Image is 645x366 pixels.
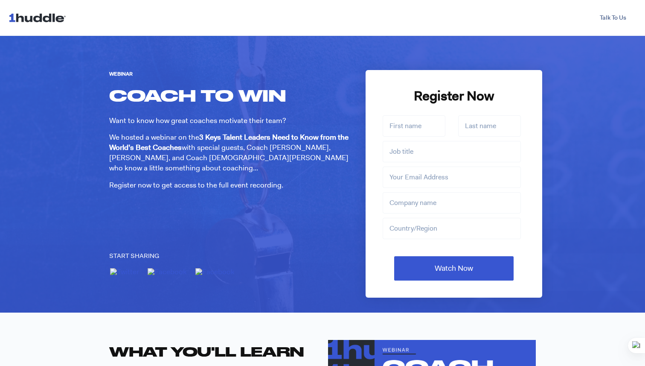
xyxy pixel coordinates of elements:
strong: Coaches [153,143,182,152]
input: Country/Region [383,218,521,239]
h1: COACH TO WIN [109,85,353,105]
h6: Webinar [109,70,353,78]
a: Talk To Us [590,10,636,26]
input: Job title [383,141,521,162]
img: 1huddle [9,9,70,26]
img: Twitter [110,268,139,275]
input: Your Email Address [383,167,521,188]
p: We hosted a webinar on the with special guests, Coach [PERSON_NAME], [PERSON_NAME], and Coach [DE... [109,132,353,173]
small: Start Sharing [109,252,353,261]
input: Company name [383,192,521,214]
span: Want to know how great coaches motivate their team? [109,116,286,125]
p: Register now to get access to the full event recording. [109,180,353,190]
strong: 3 Keys Talent Leaders Need to Know from the World’s Best [109,132,349,152]
img: Facebook [195,268,235,275]
input: Watch Now [394,256,514,281]
h2: Register Now [383,87,525,105]
img: Facebook [148,268,187,275]
input: Last name [458,115,521,137]
input: First name [383,115,445,137]
span: WHAT YOU'LL LEARN [109,343,304,359]
div: Navigation Menu [78,10,636,26]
